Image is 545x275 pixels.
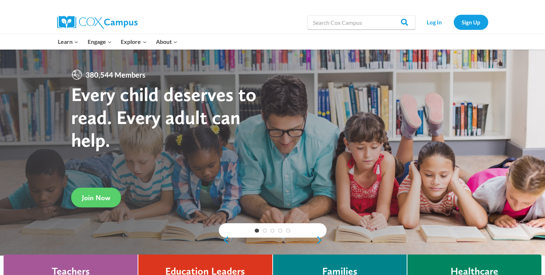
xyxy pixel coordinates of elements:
a: Join Now [71,188,121,207]
span: About [156,37,177,46]
a: 1 [255,229,259,233]
a: previous [219,236,230,244]
div: content slider buttons [219,233,327,247]
nav: Secondary Navigation [419,15,488,29]
input: Search Cox Campus [308,15,415,29]
span: Engage [88,37,112,46]
span: 380,544 Members [83,69,148,81]
span: Explore [121,37,147,46]
span: Learn [58,37,78,46]
a: Sign Up [454,15,488,29]
a: 3 [271,229,275,233]
a: 5 [286,229,290,233]
img: Cox Campus [57,16,138,29]
a: next [316,236,327,244]
a: 4 [278,229,282,233]
strong: Every child deserves to read. Every adult can help. [71,83,257,151]
span: Join Now [82,193,110,202]
a: 2 [263,229,267,233]
nav: Primary Navigation [54,34,182,49]
a: Log In [419,15,450,29]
